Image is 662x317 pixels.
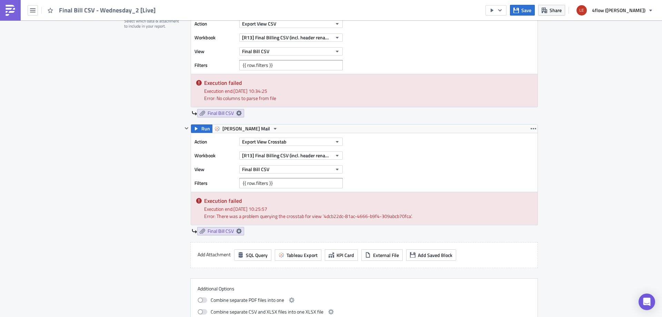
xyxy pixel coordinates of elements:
[592,7,645,14] span: 4flow ([PERSON_NAME])
[234,249,271,261] button: SQL Query
[204,95,532,102] div: Error: No columns to parse from file
[639,294,655,310] div: Open Intercom Messenger
[242,48,269,55] span: Final Bill CSV
[204,198,532,204] h5: Execution failed
[194,60,236,70] label: Filters
[194,19,236,29] label: Action
[211,308,323,316] span: Combine separate CSV and XLSX files into one XLSX file
[124,18,182,29] div: Select which data & attachment to include in your report.
[3,31,329,37] p: * If you require PDF version of the SBI, please download directly from iTMS
[3,10,329,16] p: please find attached the most recent Final Bill CSV report with all cleared billing cases with bi...
[194,178,236,188] label: Filters
[3,52,329,57] p: Please dont reply on this automaticlally generated email.
[538,5,565,16] button: Share
[242,166,269,173] span: Final Bill CSV
[211,296,284,304] span: Combine separate PDF files into one
[361,249,403,261] button: External File
[239,20,343,28] button: Export View CSV
[275,249,321,261] button: Tableau Export
[3,59,329,65] p: Many thanks in advance.
[208,228,234,234] span: Final Bill CSV
[373,251,399,259] span: External File
[242,152,332,159] span: [R13] Final Billing CSV (incl. header renamed) - v4
[406,249,456,261] button: Add Saved Block
[212,125,280,133] button: [PERSON_NAME] Mail
[576,4,588,16] img: Avatar
[510,5,535,16] button: Save
[239,151,343,160] button: [R13] Final Billing CSV (incl. header renamed) - v4
[242,20,276,27] span: Export View CSV
[239,165,343,174] button: Final Bill CSV
[242,138,287,145] span: Export View Crosstab
[418,251,452,259] span: Add Saved Block
[59,6,156,14] span: Final Bill CSV - Wednesday_2 [Live]
[197,227,244,235] a: Final Bill CSV
[194,150,236,161] label: Workbook
[13,3,104,8] strong: {{ row.first_name }} {{ row.last_name }},
[194,32,236,43] label: Workbook
[5,5,16,16] img: PushMetrics
[208,110,234,116] span: Final Bill CSV
[204,87,532,95] div: Execution end: [DATE] 10:34:25
[337,251,354,259] span: KPI Card
[191,125,212,133] button: Run
[222,125,270,133] span: [PERSON_NAME] Mail
[287,251,318,259] span: Tableau Export
[246,251,268,259] span: SQL Query
[521,7,531,14] span: Save
[197,109,244,117] a: Final Bill CSV
[325,249,358,261] button: KPI Card
[3,3,329,86] body: Rich Text Area. Press ALT-0 for help.
[239,33,343,42] button: [R13] Final Billing CSV (incl. header renamed) - v4
[198,286,531,292] label: Additional Options
[550,7,562,14] span: Share
[204,205,532,212] div: Execution end: [DATE] 10:25:57
[3,3,329,8] p: Dear
[204,80,532,86] h5: Execution failed
[204,212,532,220] div: Error: There was a problem querying the crosstab for view ’4dcb22dc-81ac-4666-b9f4-309abcb70fca’.
[182,124,191,132] button: Hide content
[194,164,236,175] label: View
[242,34,332,41] span: [R13] Final Billing CSV (incl. header renamed) - v4
[194,137,236,147] label: Action
[194,46,236,57] label: View
[239,138,343,146] button: Export View Crosstab
[239,178,343,188] input: Filter1=Value1&...
[239,60,343,70] input: Filter1=Value1&...
[572,3,657,18] button: 4flow ([PERSON_NAME])
[198,249,231,260] label: Add Attachment
[17,21,329,26] li: The report will be sent out every [DATE] 12:00 AM.
[239,47,343,56] button: Final Bill CSV
[3,39,329,50] p: Should you notice incorrect data or technical issues with the report, please contact [EMAIL_ADDRE...
[201,125,210,133] span: Run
